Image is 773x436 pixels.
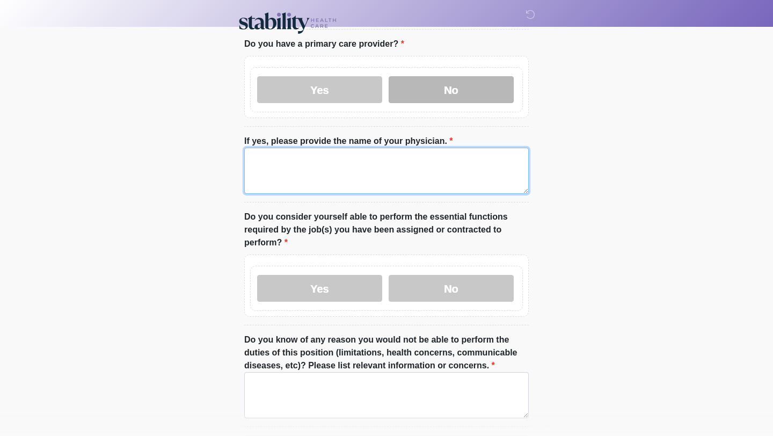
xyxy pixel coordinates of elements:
[389,275,514,302] label: No
[234,8,341,35] img: Stability Healthcare Logo
[389,76,514,103] label: No
[257,76,382,103] label: Yes
[257,275,382,302] label: Yes
[244,38,404,50] label: Do you have a primary care provider?
[244,333,529,372] label: Do you know of any reason you would not be able to perform the duties of this position (limitatio...
[244,135,453,148] label: If yes, please provide the name of your physician.
[244,210,529,249] label: Do you consider yourself able to perform the essential functions required by the job(s) you have ...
